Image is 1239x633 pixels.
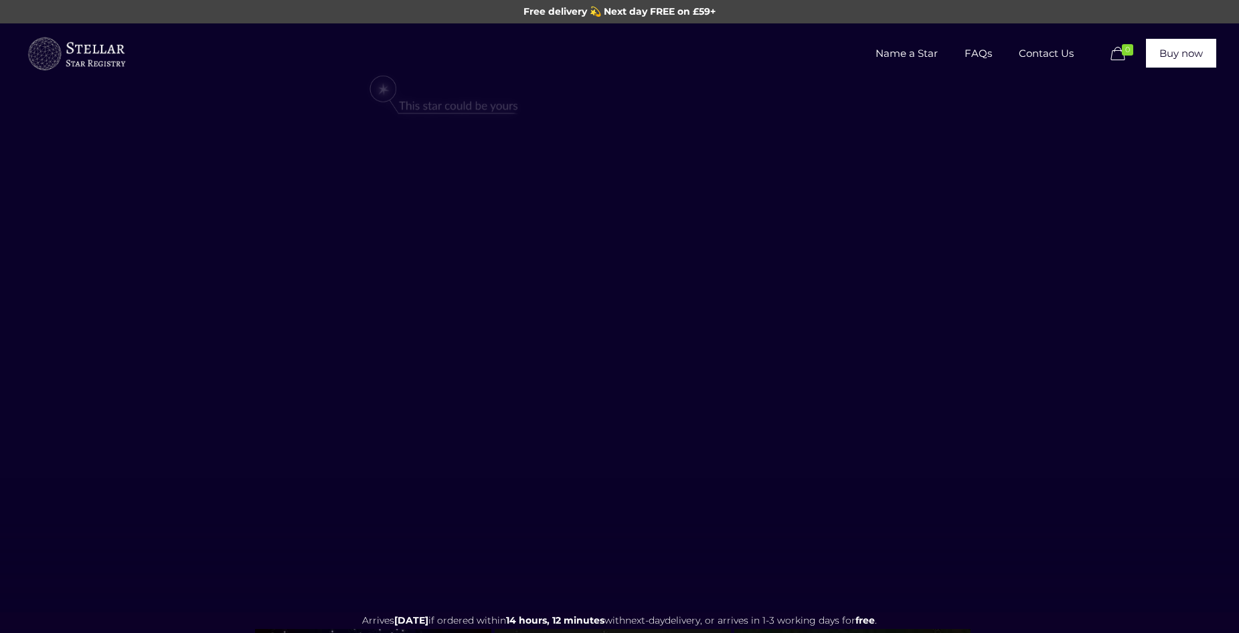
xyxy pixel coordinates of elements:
[855,614,875,626] b: free
[352,69,535,122] img: star-could-be-yours.png
[523,5,716,17] span: Free delivery 💫 Next day FREE on £59+
[1122,44,1133,56] span: 0
[26,23,127,84] a: Buy a Star
[951,23,1005,84] a: FAQs
[951,33,1005,74] span: FAQs
[506,614,604,626] span: 14 hours, 12 minutes
[1005,33,1087,74] span: Contact Us
[26,34,127,74] img: buyastar-logo-transparent
[362,614,877,626] span: Arrives if ordered within with delivery, or arrives in 1-3 working days for .
[1146,39,1216,68] a: Buy now
[1108,46,1140,62] a: 0
[394,614,428,626] span: [DATE]
[862,33,951,74] span: Name a Star
[1005,23,1087,84] a: Contact Us
[625,614,665,626] span: next-day
[862,23,951,84] a: Name a Star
